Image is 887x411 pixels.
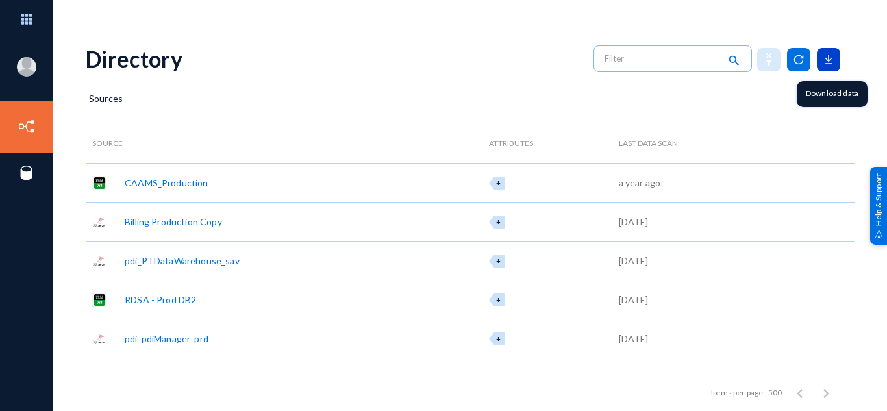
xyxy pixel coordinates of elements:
div: Download data [797,81,868,107]
div: 500 [768,387,782,399]
button: Next page [813,380,839,406]
div: a year ago [619,176,661,190]
span: Sources [89,93,123,104]
div: pdi_pdiManager_prd [125,332,208,345]
div: [DATE] [619,215,649,229]
img: blank-profile-picture.png [17,57,36,77]
span: + [496,218,501,226]
img: icon-sources.svg [17,163,36,182]
span: + [496,334,501,343]
span: Source [92,139,123,148]
div: Items per page: [711,387,765,399]
span: Last Data Scan [619,139,678,148]
img: icon-inventory.svg [17,117,36,136]
div: Billing Production Copy [125,215,222,229]
img: app launcher [7,5,46,33]
span: Attributes [489,139,533,148]
div: RDSA - Prod DB2 [125,293,196,306]
div: CAAMS_Production [125,176,208,190]
div: Directory [86,45,182,72]
span: + [496,256,501,265]
mat-icon: search [726,53,742,70]
div: [DATE] [619,293,649,306]
input: Filter [605,49,719,68]
div: [DATE] [619,254,649,268]
div: [DATE] [619,332,649,345]
img: sqlserver.png [92,332,106,346]
img: db2.png [92,176,106,190]
span: + [496,179,501,187]
button: Previous page [787,380,813,406]
img: sqlserver.png [92,215,106,229]
span: + [496,295,501,304]
img: help_support.svg [875,230,883,238]
div: Help & Support [870,166,887,244]
img: sqlserver.png [92,254,106,268]
div: pdi_PTDataWarehouse_sav [125,254,240,268]
img: db2.png [92,293,106,307]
